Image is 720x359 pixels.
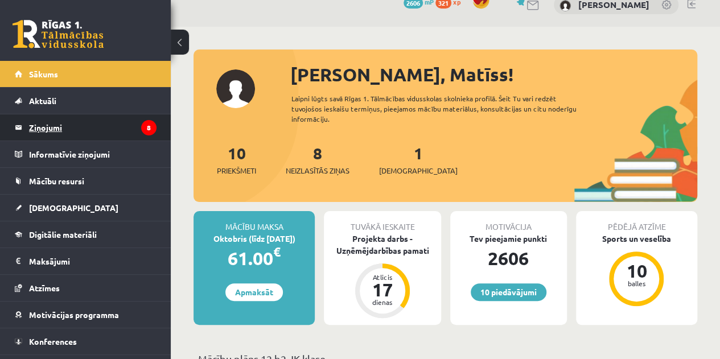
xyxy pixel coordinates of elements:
div: Sports un veselība [576,233,697,245]
span: Sākums [29,69,58,79]
div: Pēdējā atzīme [576,211,697,233]
a: Apmaksāt [225,283,283,301]
div: dienas [365,299,400,306]
a: Projekta darbs - Uzņēmējdarbības pamati Atlicis 17 dienas [324,233,441,320]
a: [DEMOGRAPHIC_DATA] [15,195,157,221]
a: Sākums [15,61,157,87]
div: 17 [365,280,400,299]
span: Priekšmeti [217,165,256,176]
a: Aktuāli [15,88,157,114]
span: Aktuāli [29,96,56,106]
div: Oktobris (līdz [DATE]) [194,233,315,245]
div: Laipni lūgts savā Rīgas 1. Tālmācības vidusskolas skolnieka profilā. Šeit Tu vari redzēt tuvojošo... [291,93,594,124]
a: Informatīvie ziņojumi [15,141,157,167]
span: Neizlasītās ziņas [286,165,349,176]
div: balles [619,280,653,287]
span: Konferences [29,336,77,346]
a: Atzīmes [15,275,157,301]
div: Projekta darbs - Uzņēmējdarbības pamati [324,233,441,257]
a: 10 piedāvājumi [471,283,546,301]
span: Atzīmes [29,283,60,293]
a: Digitālie materiāli [15,221,157,247]
div: Mācību maksa [194,211,315,233]
span: Mācību resursi [29,176,84,186]
div: Motivācija [450,211,567,233]
a: Konferences [15,328,157,354]
div: Tev pieejamie punkti [450,233,567,245]
a: Rīgas 1. Tālmācības vidusskola [13,20,104,48]
a: Sports un veselība 10 balles [576,233,697,308]
a: Maksājumi [15,248,157,274]
a: Mācību resursi [15,168,157,194]
i: 8 [141,120,157,135]
span: [DEMOGRAPHIC_DATA] [379,165,458,176]
legend: Ziņojumi [29,114,157,141]
span: € [273,244,281,260]
a: Motivācijas programma [15,302,157,328]
div: Tuvākā ieskaite [324,211,441,233]
div: [PERSON_NAME], Matīss! [290,61,697,88]
div: 10 [619,262,653,280]
span: [DEMOGRAPHIC_DATA] [29,203,118,213]
a: Ziņojumi8 [15,114,157,141]
span: Motivācijas programma [29,310,119,320]
legend: Maksājumi [29,248,157,274]
div: 2606 [450,245,567,272]
span: Digitālie materiāli [29,229,97,240]
a: 10Priekšmeti [217,143,256,176]
a: 8Neizlasītās ziņas [286,143,349,176]
div: 61.00 [194,245,315,272]
div: Atlicis [365,274,400,280]
a: 1[DEMOGRAPHIC_DATA] [379,143,458,176]
legend: Informatīvie ziņojumi [29,141,157,167]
